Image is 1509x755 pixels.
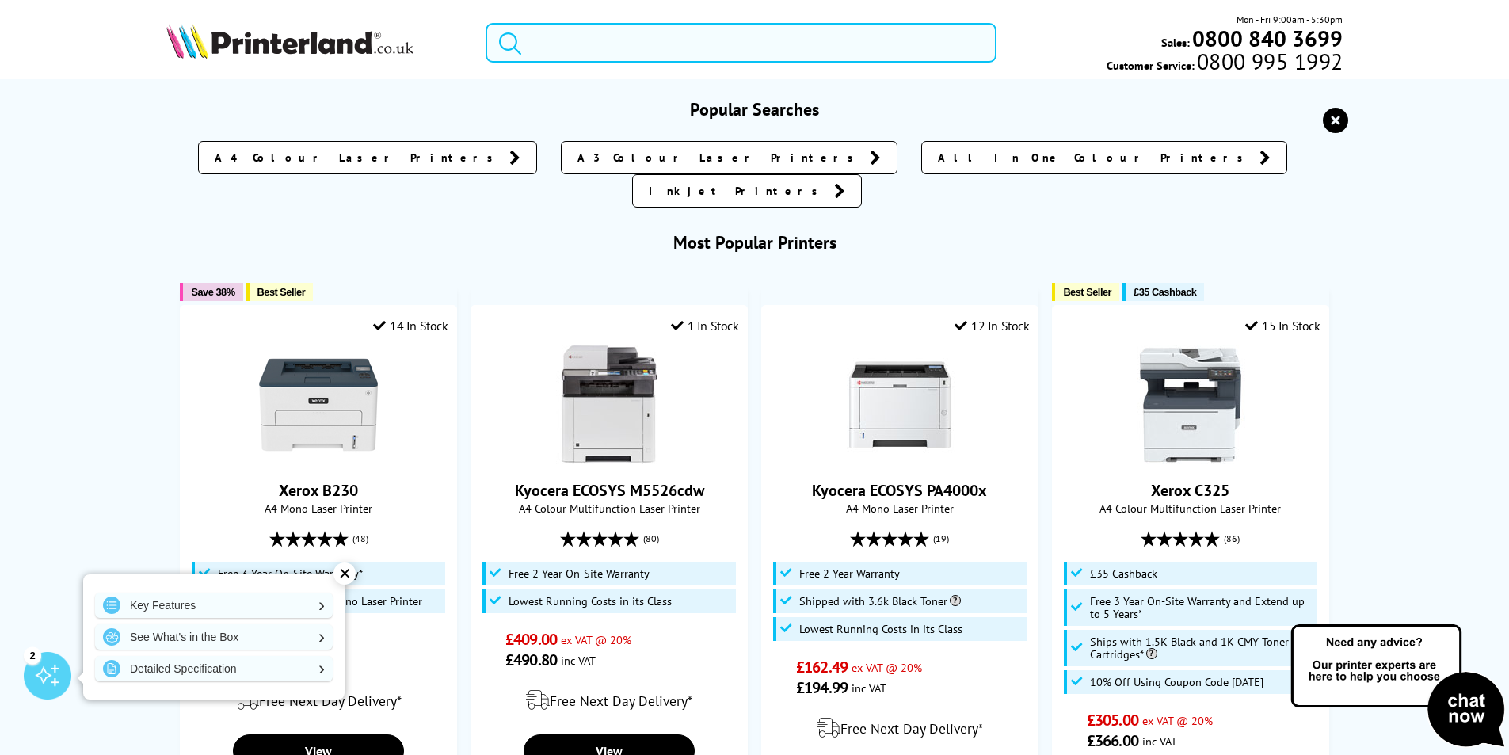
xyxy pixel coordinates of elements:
[333,562,356,585] div: ✕
[1090,635,1314,661] span: Ships with 1.5K Black and 1K CMY Toner Cartridges*
[1107,54,1343,73] span: Customer Service:
[649,183,826,199] span: Inkjet Printers
[180,283,242,301] button: Save 38%
[505,629,557,650] span: £409.00
[95,656,333,681] a: Detailed Specification
[257,286,306,298] span: Best Seller
[279,480,358,501] a: Xerox B230
[189,501,448,516] span: A4 Mono Laser Printer
[1190,31,1343,46] a: 0800 840 3699
[921,141,1287,174] a: All In One Colour Printers
[1052,283,1119,301] button: Best Seller
[955,318,1029,334] div: 12 In Stock
[933,524,949,554] span: (19)
[259,452,378,467] a: Xerox B230
[215,150,501,166] span: A4 Colour Laser Printers
[198,141,537,174] a: A4 Colour Laser Printers
[352,524,368,554] span: (48)
[1090,567,1157,580] span: £35 Cashback
[1131,452,1250,467] a: Xerox C325
[1192,24,1343,53] b: 0800 840 3699
[799,623,962,635] span: Lowest Running Costs in its Class
[166,231,1343,254] h3: Most Popular Printers
[95,624,333,650] a: See What's in the Box
[1161,35,1190,50] span: Sales:
[840,345,959,464] img: Kyocera ECOSYS PA4000x
[246,283,314,301] button: Best Seller
[373,318,448,334] div: 14 In Stock
[166,24,467,62] a: Printerland Logo
[561,632,631,647] span: ex VAT @ 20%
[796,657,848,677] span: £162.49
[770,706,1029,750] div: modal_delivery
[166,98,1343,120] h3: Popular Searches
[1287,622,1509,752] img: Open Live Chat window
[799,567,900,580] span: Free 2 Year Warranty
[1151,480,1229,501] a: Xerox C325
[840,452,959,467] a: Kyocera ECOSYS PA4000x
[95,593,333,618] a: Key Features
[1245,318,1320,334] div: 15 In Stock
[1087,710,1138,730] span: £305.00
[550,345,669,464] img: Kyocera ECOSYS M5526cdw
[1061,501,1320,516] span: A4 Colour Multifunction Laser Printer
[1063,286,1111,298] span: Best Seller
[509,595,672,608] span: Lowest Running Costs in its Class
[938,150,1252,166] span: All In One Colour Printers
[1142,734,1177,749] span: inc VAT
[1090,595,1314,620] span: Free 3 Year On-Site Warranty and Extend up to 5 Years*
[1224,524,1240,554] span: (86)
[24,646,41,664] div: 2
[550,452,669,467] a: Kyocera ECOSYS M5526cdw
[1090,676,1263,688] span: 10% Off Using Coupon Code [DATE]
[1122,283,1204,301] button: £35 Cashback
[643,524,659,554] span: (80)
[770,501,1029,516] span: A4 Mono Laser Printer
[1237,12,1343,27] span: Mon - Fri 9:00am - 5:30pm
[796,677,848,698] span: £194.99
[852,660,922,675] span: ex VAT @ 20%
[505,650,557,670] span: £490.80
[486,23,996,63] input: Se
[561,653,596,668] span: inc VAT
[671,318,739,334] div: 1 In Stock
[191,286,234,298] span: Save 38%
[479,678,738,723] div: modal_delivery
[852,681,886,696] span: inc VAT
[189,678,448,723] div: modal_delivery
[632,174,862,208] a: Inkjet Printers
[1195,54,1343,69] span: 0800 995 1992
[812,480,987,501] a: Kyocera ECOSYS PA4000x
[577,150,862,166] span: A3 Colour Laser Printers
[259,345,378,464] img: Xerox B230
[479,501,738,516] span: A4 Colour Multifunction Laser Printer
[1131,345,1250,464] img: Xerox C325
[515,480,704,501] a: Kyocera ECOSYS M5526cdw
[1142,713,1213,728] span: ex VAT @ 20%
[166,24,413,59] img: Printerland Logo
[1134,286,1196,298] span: £35 Cashback
[509,567,650,580] span: Free 2 Year On-Site Warranty
[1087,730,1138,751] span: £366.00
[561,141,897,174] a: A3 Colour Laser Printers
[799,595,961,608] span: Shipped with 3.6k Black Toner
